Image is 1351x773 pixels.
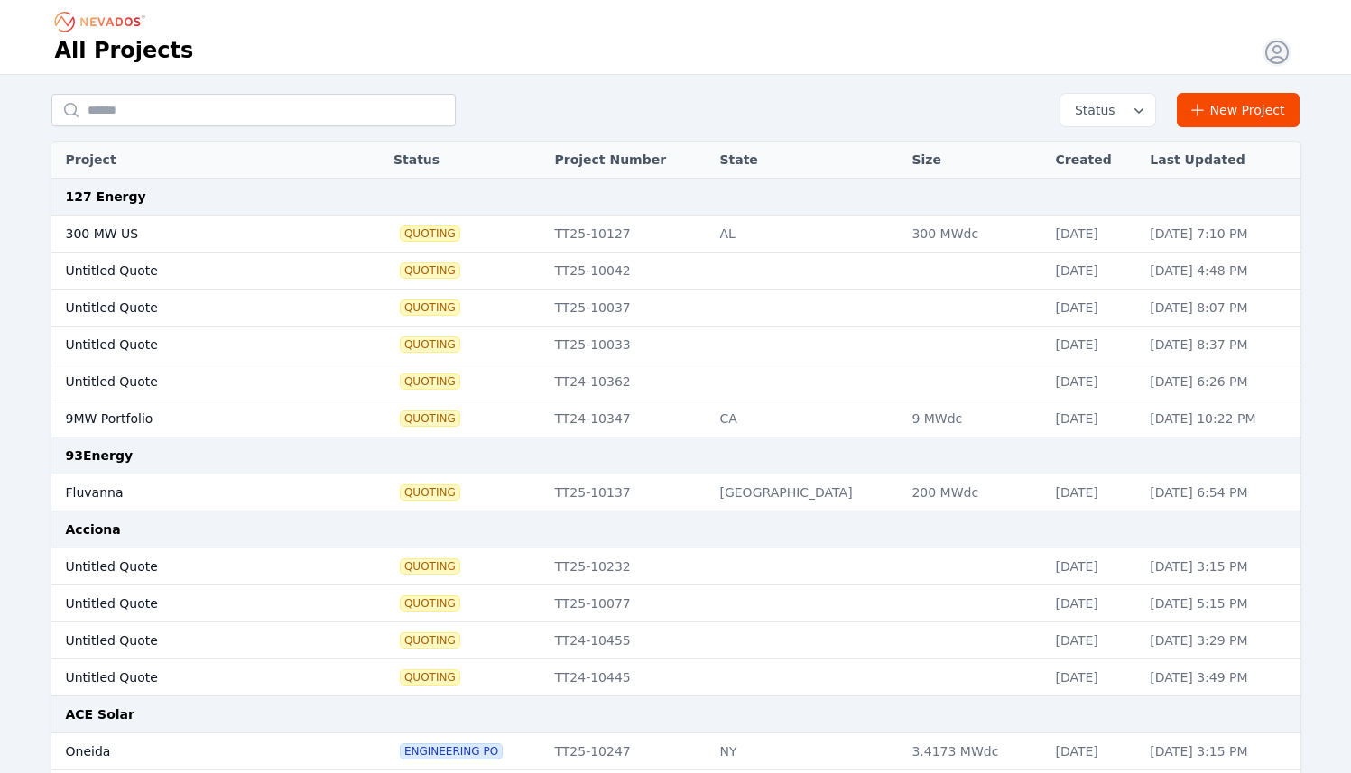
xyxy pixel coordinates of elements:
td: AL [710,216,902,253]
td: [DATE] [1046,585,1141,622]
td: 3.4173 MWdc [902,733,1046,770]
td: [DATE] 3:49 PM [1141,659,1300,696]
tr: 9MW PortfolioQuotingTT24-10347CA9 MWdc[DATE][DATE] 10:22 PM [51,400,1300,437]
td: [GEOGRAPHIC_DATA] [710,474,902,511]
h1: All Projects [55,36,194,65]
button: Status [1060,94,1155,126]
td: TT24-10445 [545,659,710,696]
span: Quoting [401,337,459,352]
td: 127 Energy [51,179,1300,216]
td: [DATE] [1046,733,1141,770]
td: [DATE] 8:07 PM [1141,290,1300,327]
td: 200 MWdc [902,474,1046,511]
td: [DATE] [1046,327,1141,363]
td: NY [710,733,902,770]
th: Created [1046,142,1141,179]
td: TT25-10037 [545,290,710,327]
td: CA [710,400,902,437]
td: Oneida [51,733,338,770]
tr: OneidaEngineering POTT25-10247NY3.4173 MWdc[DATE][DATE] 3:15 PM [51,733,1300,770]
span: Status [1068,101,1115,119]
td: [DATE] 3:29 PM [1141,622,1300,659]
tr: Untitled QuoteQuotingTT25-10037[DATE][DATE] 8:07 PM [51,290,1300,327]
span: Quoting [401,670,459,685]
td: [DATE] [1046,474,1141,511]
td: TT25-10042 [545,253,710,290]
tr: Untitled QuoteQuotingTT25-10232[DATE][DATE] 3:15 PM [51,548,1300,585]
td: [DATE] 8:37 PM [1141,327,1300,363]
td: 93Energy [51,437,1300,474]
td: Fluvanna [51,474,338,511]
td: [DATE] 10:22 PM [1141,400,1300,437]
th: Last Updated [1141,142,1300,179]
td: [DATE] 3:15 PM [1141,548,1300,585]
tr: FluvannaQuotingTT25-10137[GEOGRAPHIC_DATA]200 MWdc[DATE][DATE] 6:54 PM [51,474,1300,511]
td: TT24-10347 [545,400,710,437]
td: Untitled Quote [51,659,338,696]
span: Quoting [401,633,459,648]
td: 300 MWdc [902,216,1046,253]
td: 300 MW US [51,216,338,253]
td: [DATE] 5:15 PM [1141,585,1300,622]
td: [DATE] [1046,290,1141,327]
td: [DATE] 6:26 PM [1141,363,1300,400]
td: TT25-10247 [545,733,710,770]
tr: Untitled QuoteQuotingTT24-10445[DATE][DATE] 3:49 PM [51,659,1300,696]
tr: Untitled QuoteQuotingTT24-10362[DATE][DATE] 6:26 PM [51,363,1300,400]
th: Status [384,142,546,179]
span: Engineering PO [401,744,502,759]
td: [DATE] [1046,216,1141,253]
td: Untitled Quote [51,363,338,400]
td: Untitled Quote [51,290,338,327]
td: [DATE] [1046,363,1141,400]
td: [DATE] [1046,548,1141,585]
td: TT25-10033 [545,327,710,363]
th: Size [902,142,1046,179]
span: Quoting [401,263,459,278]
td: [DATE] [1046,400,1141,437]
td: 9 MWdc [902,400,1046,437]
span: Quoting [401,411,459,426]
tr: Untitled QuoteQuotingTT24-10455[DATE][DATE] 3:29 PM [51,622,1300,659]
td: 9MW Portfolio [51,400,338,437]
tr: Untitled QuoteQuotingTT25-10042[DATE][DATE] 4:48 PM [51,253,1300,290]
nav: Breadcrumb [55,7,151,36]
td: [DATE] [1046,253,1141,290]
span: Quoting [401,559,459,574]
td: TT24-10362 [545,363,710,400]
td: Untitled Quote [51,327,338,363]
td: TT25-10127 [545,216,710,253]
td: [DATE] 4:48 PM [1141,253,1300,290]
tr: Untitled QuoteQuotingTT25-10077[DATE][DATE] 5:15 PM [51,585,1300,622]
td: [DATE] 6:54 PM [1141,474,1300,511]
span: Quoting [401,485,459,500]
td: TT25-10137 [545,474,710,511]
td: Acciona [51,511,1300,548]
td: [DATE] 7:10 PM [1141,216,1300,253]
span: Quoting [401,374,459,389]
td: TT25-10232 [545,548,710,585]
span: Quoting [401,300,459,315]
tr: 300 MW USQuotingTT25-10127AL300 MWdc[DATE][DATE] 7:10 PM [51,216,1300,253]
td: TT24-10455 [545,622,710,659]
td: [DATE] 3:15 PM [1141,733,1300,770]
tr: Untitled QuoteQuotingTT25-10033[DATE][DATE] 8:37 PM [51,327,1300,363]
td: Untitled Quote [51,622,338,659]
th: Project Number [545,142,710,179]
td: ACE Solar [51,696,1300,733]
a: New Project [1177,93,1300,127]
span: Quoting [401,226,459,241]
td: Untitled Quote [51,548,338,585]
td: [DATE] [1046,659,1141,696]
td: Untitled Quote [51,253,338,290]
th: State [710,142,902,179]
td: TT25-10077 [545,585,710,622]
td: Untitled Quote [51,585,338,622]
span: Quoting [401,596,459,611]
td: [DATE] [1046,622,1141,659]
th: Project [51,142,338,179]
